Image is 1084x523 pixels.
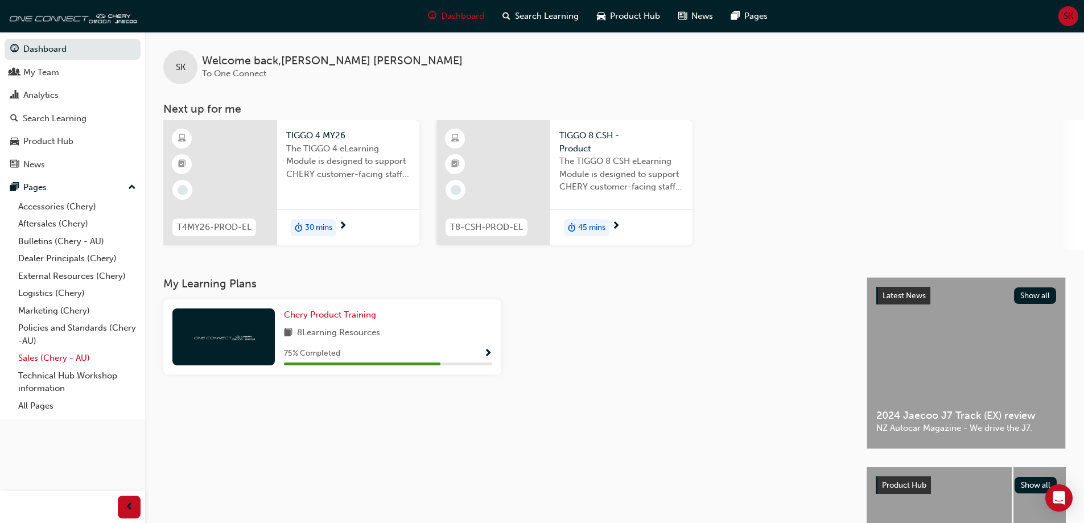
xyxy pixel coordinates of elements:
[163,277,848,290] h3: My Learning Plans
[178,157,186,172] span: booktick-icon
[867,277,1066,449] a: Latest NewsShow all2024 Jaecoo J7 Track (EX) reviewNZ Autocar Magazine - We drive the J7.
[559,129,683,155] span: TIGGO 8 CSH - Product
[731,9,740,23] span: pages-icon
[436,120,693,245] a: T8-CSH-PROD-ELTIGGO 8 CSH - ProductThe TIGGO 8 CSH eLearning Module is designed to support CHERY ...
[23,66,59,79] div: My Team
[691,10,713,23] span: News
[286,142,410,181] span: The TIGGO 4 eLearning Module is designed to support CHERY customer-facing staff with the product ...
[882,480,926,490] span: Product Hub
[450,221,523,234] span: T8-CSH-PROD-EL
[305,221,332,234] span: 30 mins
[5,62,141,83] a: My Team
[202,55,463,68] span: Welcome back , [PERSON_NAME] [PERSON_NAME]
[202,68,266,79] span: To One Connect
[23,112,86,125] div: Search Learning
[5,177,141,198] button: Pages
[23,89,59,102] div: Analytics
[578,221,605,234] span: 45 mins
[23,181,47,194] div: Pages
[14,349,141,367] a: Sales (Chery - AU)
[722,5,777,28] a: pages-iconPages
[484,349,492,359] span: Show Progress
[419,5,493,28] a: guage-iconDashboard
[145,102,1084,116] h3: Next up for me
[876,476,1057,495] a: Product HubShow all
[10,160,19,170] span: news-icon
[178,131,186,146] span: learningResourceType_ELEARNING-icon
[14,367,141,397] a: Technical Hub Workshop information
[286,129,410,142] span: TIGGO 4 MY26
[284,308,381,322] a: Chery Product Training
[6,5,137,27] img: oneconnect
[451,157,459,172] span: booktick-icon
[176,61,186,74] span: SK
[10,183,19,193] span: pages-icon
[14,250,141,267] a: Dealer Principals (Chery)
[559,155,683,193] span: The TIGGO 8 CSH eLearning Module is designed to support CHERY customer-facing staff with the prod...
[484,347,492,361] button: Show Progress
[451,185,461,195] span: learningRecordVerb_NONE-icon
[515,10,579,23] span: Search Learning
[14,302,141,320] a: Marketing (Chery)
[128,180,136,195] span: up-icon
[744,10,768,23] span: Pages
[876,287,1056,305] a: Latest NewsShow all
[5,85,141,106] a: Analytics
[1045,484,1073,512] div: Open Intercom Messenger
[568,220,576,235] span: duration-icon
[876,409,1056,422] span: 2024 Jaecoo J7 Track (EX) review
[1015,477,1057,493] button: Show all
[451,131,459,146] span: learningResourceType_ELEARNING-icon
[1014,287,1057,304] button: Show all
[297,326,380,340] span: 8 Learning Resources
[678,9,687,23] span: news-icon
[5,108,141,129] a: Search Learning
[5,154,141,175] a: News
[192,331,255,342] img: oneconnect
[876,422,1056,435] span: NZ Autocar Magazine - We drive the J7.
[5,36,141,177] button: DashboardMy TeamAnalyticsSearch LearningProduct HubNews
[428,9,436,23] span: guage-icon
[14,285,141,302] a: Logistics (Chery)
[502,9,510,23] span: search-icon
[612,221,620,232] span: next-icon
[10,44,19,55] span: guage-icon
[610,10,660,23] span: Product Hub
[295,220,303,235] span: duration-icon
[177,221,252,234] span: T4MY26-PROD-EL
[597,9,605,23] span: car-icon
[125,500,134,514] span: prev-icon
[1064,10,1073,23] span: SK
[493,5,588,28] a: search-iconSearch Learning
[588,5,669,28] a: car-iconProduct Hub
[23,158,45,171] div: News
[14,397,141,415] a: All Pages
[14,267,141,285] a: External Resources (Chery)
[5,39,141,60] a: Dashboard
[178,185,188,195] span: learningRecordVerb_NONE-icon
[284,347,340,360] span: 75 % Completed
[284,326,292,340] span: book-icon
[10,68,19,78] span: people-icon
[669,5,722,28] a: news-iconNews
[10,137,19,147] span: car-icon
[14,198,141,216] a: Accessories (Chery)
[10,90,19,101] span: chart-icon
[10,114,18,124] span: search-icon
[1058,6,1078,26] button: SK
[441,10,484,23] span: Dashboard
[883,291,926,300] span: Latest News
[163,120,419,245] a: T4MY26-PROD-ELTIGGO 4 MY26The TIGGO 4 eLearning Module is designed to support CHERY customer-faci...
[5,131,141,152] a: Product Hub
[339,221,347,232] span: next-icon
[23,135,73,148] div: Product Hub
[284,310,376,320] span: Chery Product Training
[14,319,141,349] a: Policies and Standards (Chery -AU)
[14,233,141,250] a: Bulletins (Chery - AU)
[14,215,141,233] a: Aftersales (Chery)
